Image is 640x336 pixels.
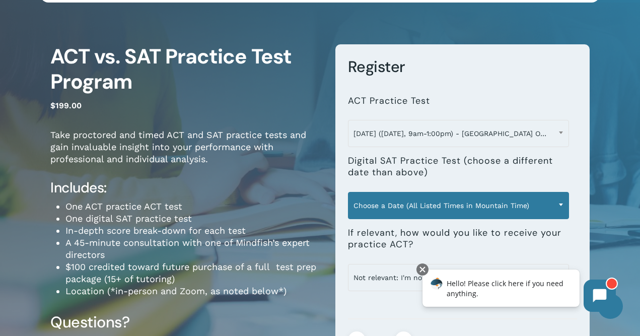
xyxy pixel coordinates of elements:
[50,129,320,179] p: Take proctored and timed ACT and SAT practice tests and gain invaluable insight into your perform...
[65,261,320,285] li: $100 credited toward future purchase of a full test prep package (15+ of tutoring)
[50,101,82,110] bdi: 199.00
[348,195,568,216] span: Choose a Date (All Listed Times in Mountain Time)
[65,285,320,297] li: Location (*in-person and Zoom, as noted below*)
[348,123,568,144] span: September 6 (Saturday, 9am-1:00pm) - Boulder Office
[412,261,626,322] iframe: Chatbot
[65,225,320,237] li: In-depth score break-down for each test
[348,192,569,219] span: Choose a Date (All Listed Times in Mountain Time)
[65,237,320,261] li: A 45-minute consultation with one of Mindfish’s expert directors
[50,312,320,332] h3: Questions?
[50,44,320,94] h1: ACT vs. SAT Practice Test Program
[348,57,577,77] h3: Register
[50,179,320,197] h4: Includes:
[348,264,569,291] span: Not relevant: I'm not taking the practice ACT or am taking it in-person
[65,200,320,213] li: One ACT practice ACT test
[348,120,569,147] span: September 6 (Saturday, 9am-1:00pm) - Boulder Office
[348,227,569,251] label: If relevant, how would you like to receive your practice ACT?
[348,267,568,288] span: Not relevant: I'm not taking the practice ACT or am taking it in-person
[348,95,430,107] label: ACT Practice Test
[348,155,569,179] label: Digital SAT Practice Test (choose a different date than above)
[50,101,55,110] span: $
[65,213,320,225] li: One digital SAT practice test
